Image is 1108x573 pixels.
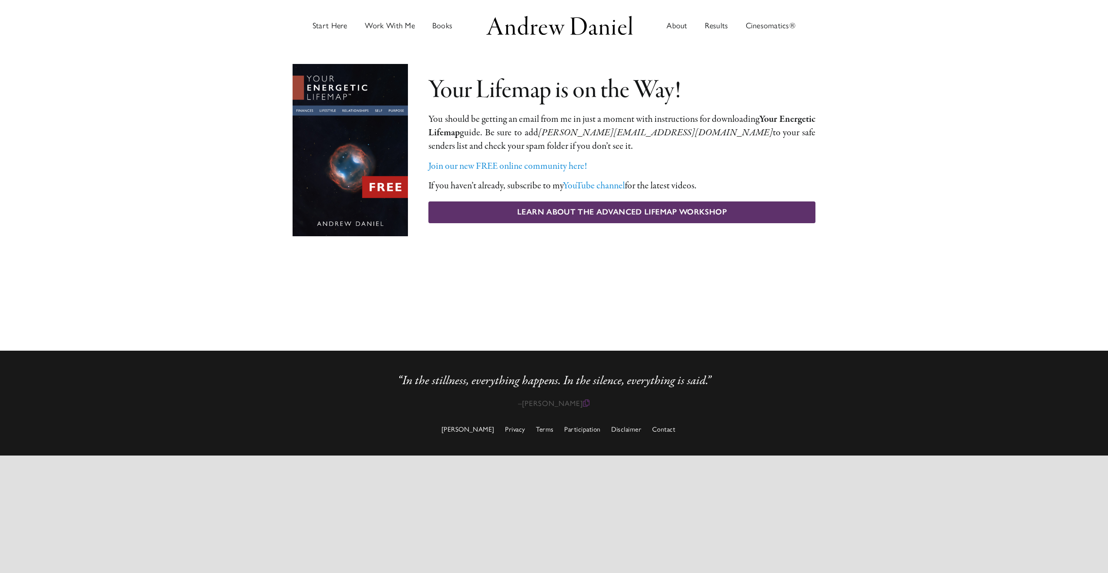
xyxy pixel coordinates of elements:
a: Terms [536,425,554,433]
a: Results [705,2,728,50]
img: Andrew Daniel Logo [483,13,636,37]
p: “In the still­ness, every­thing hap­pens. In the silence, every­thing is said.” [307,371,801,389]
img: energetic-lifemap-6x9-andrew-daniel-free-ebook [293,64,408,236]
a: Discover books written by Andrew Daniel [432,2,452,50]
span: Books [432,22,452,30]
span: Start Here [313,22,347,30]
span: About [667,22,687,30]
h2: Your Lifemap is on the Way! [428,77,815,104]
a: Cinesomatics® [746,2,796,50]
span: Work With Me [365,22,415,30]
span: Copy current quote [583,399,590,408]
a: [PERSON_NAME] [441,425,495,433]
p: If you haven’t already, sub­scribe to my for the lat­est videos. [428,179,815,193]
a: Join our new FREE online com­mu­ni­ty here! [428,160,587,173]
a: Disclaimer [611,425,641,433]
a: Privacy [505,425,525,433]
a: About [667,2,687,50]
a: YouTube chan­nel [563,179,625,192]
span: Learn About The Advanced Lifemap Workshop [517,208,727,217]
p: You should be get­ting an email from me in just a moment with instruc­tions for down­load­ing gui... [428,113,815,153]
span: Cinesomatics® [746,22,796,30]
p: –[PERSON_NAME] [293,399,815,407]
a: Participation [564,425,601,433]
a: Work with Andrew in groups or private sessions [365,2,415,50]
a: Start Here [313,2,347,50]
em: [PERSON_NAME][EMAIL_ADDRESS][DOMAIN_NAME] [538,126,773,139]
span: Results [705,22,728,30]
strong: Your Energetic Lifemap [428,113,815,139]
a: Learn About The Advanced Lifemap Workshop [428,201,815,223]
a: Contact [652,425,676,433]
